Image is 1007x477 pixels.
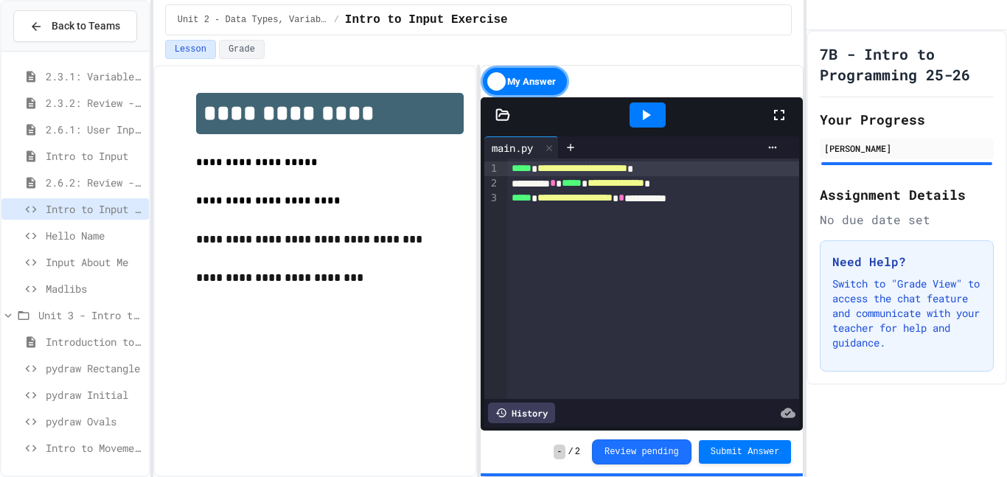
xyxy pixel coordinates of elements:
[484,136,559,159] div: main.py
[178,14,328,26] span: Unit 2 - Data Types, Variables, [DEMOGRAPHIC_DATA]
[46,440,143,456] span: Intro to Movement
[46,387,143,403] span: pydraw Initial
[820,109,994,130] h2: Your Progress
[484,140,540,156] div: main.py
[46,175,143,190] span: 2.6.2: Review - User Input
[832,276,981,350] p: Switch to "Grade View" to access the chat feature and communicate with your teacher for help and ...
[832,253,981,271] h3: Need Help?
[484,191,499,206] div: 3
[13,10,137,42] button: Back to Teams
[46,254,143,270] span: Input About Me
[554,445,565,459] span: -
[575,446,580,458] span: 2
[345,11,508,29] span: Intro to Input Exercise
[46,228,143,243] span: Hello Name
[820,43,994,85] h1: 7B - Intro to Programming 25-26
[820,184,994,205] h2: Assignment Details
[46,281,143,296] span: Madlibs
[46,95,143,111] span: 2.3.2: Review - Variables and Data Types
[46,69,143,84] span: 2.3.1: Variables and Data Types
[824,142,989,155] div: [PERSON_NAME]
[46,122,143,137] span: 2.6.1: User Input
[46,334,143,349] span: Introduction to pydraw
[711,446,780,458] span: Submit Answer
[820,211,994,229] div: No due date set
[38,307,143,323] span: Unit 3 - Intro to Objects
[52,18,120,34] span: Back to Teams
[568,446,574,458] span: /
[488,403,555,423] div: History
[46,201,143,217] span: Intro to Input Exercise
[484,161,499,176] div: 1
[46,148,143,164] span: Intro to Input
[165,40,216,59] button: Lesson
[46,361,143,376] span: pydraw Rectangle
[699,440,792,464] button: Submit Answer
[219,40,265,59] button: Grade
[592,439,691,464] button: Review pending
[484,176,499,191] div: 2
[334,14,339,26] span: /
[46,414,143,429] span: pydraw Ovals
